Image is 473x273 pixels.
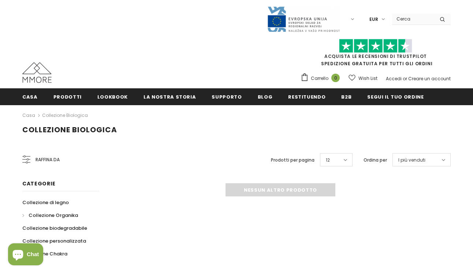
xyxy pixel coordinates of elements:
[144,88,196,105] a: La nostra storia
[311,75,328,82] span: Carrello
[349,72,377,85] a: Wish List
[22,88,38,105] a: Casa
[22,237,86,244] span: Collezione personalizzata
[22,199,69,206] span: Collezione di legno
[403,75,407,82] span: or
[301,73,343,84] a: Carrello 0
[53,88,82,105] a: Prodotti
[36,156,60,164] span: Raffina da
[6,243,45,267] inbox-online-store-chat: Shopify online store chat
[212,93,242,100] span: supporto
[271,156,314,164] label: Prodotti per pagina
[22,111,35,120] a: Casa
[267,6,340,33] img: Javni Razpis
[358,75,377,82] span: Wish List
[326,156,330,164] span: 12
[288,93,325,100] span: Restituendo
[212,88,242,105] a: supporto
[324,53,427,59] a: Acquista le recensioni di TrustPilot
[398,156,425,164] span: I più venduti
[288,88,325,105] a: Restituendo
[22,93,38,100] span: Casa
[22,62,52,83] img: Casi MMORE
[22,209,78,222] a: Collezione Organika
[341,88,351,105] a: B2B
[341,93,351,100] span: B2B
[392,14,434,24] input: Search Site
[53,93,82,100] span: Prodotti
[364,156,387,164] label: Ordina per
[339,39,412,53] img: Fidati di Pilot Stars
[258,93,273,100] span: Blog
[386,75,402,82] a: Accedi
[267,16,340,22] a: Javni Razpis
[22,196,69,209] a: Collezione di legno
[408,75,451,82] a: Creare un account
[369,16,378,23] span: EUR
[97,88,128,105] a: Lookbook
[144,93,196,100] span: La nostra storia
[22,125,117,135] span: Collezione biologica
[367,88,424,105] a: Segui il tuo ordine
[22,225,87,232] span: Collezione biodegradabile
[97,93,128,100] span: Lookbook
[22,180,55,187] span: Categorie
[22,222,87,235] a: Collezione biodegradabile
[22,235,86,247] a: Collezione personalizzata
[42,112,88,118] a: Collezione biologica
[258,88,273,105] a: Blog
[29,212,78,219] span: Collezione Organika
[301,42,451,67] span: SPEDIZIONE GRATUITA PER TUTTI GLI ORDINI
[331,74,340,82] span: 0
[367,93,424,100] span: Segui il tuo ordine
